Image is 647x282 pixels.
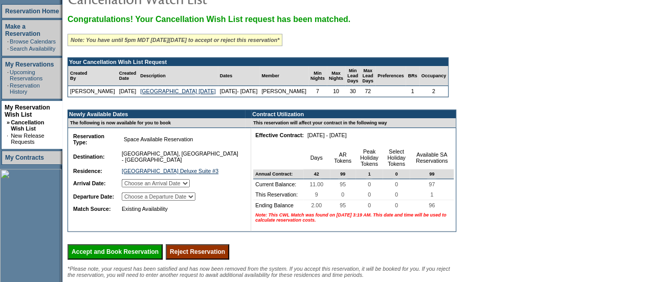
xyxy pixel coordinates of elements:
a: [GEOGRAPHIC_DATA] [DATE] [140,88,215,94]
td: Days [303,146,330,169]
td: The following is now available for you to book [68,118,245,128]
td: Max Lead Days [360,66,375,86]
span: 1 [366,169,372,179]
span: 0 [393,169,399,179]
td: Max Nights [327,66,345,86]
span: 95 [338,200,348,210]
td: Current Balance: [253,179,303,189]
td: Min Nights [308,66,327,86]
span: 1 [428,189,435,200]
td: 72 [360,86,375,97]
span: 2.00 [309,200,324,210]
span: 96 [427,200,437,210]
a: My Contracts [5,154,44,161]
td: [PERSON_NAME] [68,86,117,97]
span: 99 [338,169,347,179]
td: Newly Available Dates [68,110,245,118]
a: Browse Calendars [10,38,56,45]
td: BRs [406,66,419,86]
td: This Reservation: [253,189,303,200]
b: » [7,119,10,125]
span: 0 [366,189,373,200]
td: 2 [419,86,449,97]
b: Destination: [73,154,105,160]
i: Note: You have until 5pm MDT [DATE][DATE] to accept or reject this reservation* [71,37,279,43]
b: Effective Contract: [255,132,304,138]
b: Residence: [73,168,102,174]
span: Congratulations! Your Cancellation Wish List request has been matched. [68,15,350,24]
td: 7 [308,86,327,97]
td: Note: This CWL Match was found on [DATE] 3:19 AM. This date and time will be used to calculate re... [253,210,454,225]
td: Select Holiday Tokens [383,146,410,169]
b: Reservation Type: [73,133,104,145]
b: Arrival Date: [73,180,105,186]
span: 97 [427,179,437,189]
td: This reservation will affect your contract in the following way [251,118,456,128]
td: Peak Holiday Tokens [355,146,383,169]
td: 10 [327,86,345,97]
span: 0 [339,189,346,200]
td: · [7,133,10,145]
span: 42 [312,169,321,179]
nobr: [DATE] - [DATE] [307,132,347,138]
span: 11.00 [307,179,325,189]
td: 30 [345,86,361,97]
td: Ending Balance [253,200,303,210]
td: Available SA Reservations [410,146,454,169]
a: Cancellation Wish List [11,119,44,132]
td: AR Tokens [330,146,356,169]
a: Upcoming Reservations [10,69,42,81]
td: [PERSON_NAME] [259,86,308,97]
span: 0 [366,200,373,210]
td: Your Cancellation Wish List Request [68,58,448,66]
td: [GEOGRAPHIC_DATA], [GEOGRAPHIC_DATA] - [GEOGRAPHIC_DATA] [120,148,242,165]
input: Reject Reservation [166,244,229,259]
span: 0 [393,179,400,189]
a: My Reservations [5,61,54,68]
td: · [7,38,9,45]
td: Description [138,66,217,86]
a: Reservation History [10,82,40,95]
span: 95 [338,179,348,189]
td: Created By [68,66,117,86]
td: Annual Contract: [253,169,303,179]
span: 99 [427,169,436,179]
a: Reservation Home [5,8,59,15]
td: Dates [218,66,260,86]
td: [DATE] [117,86,139,97]
a: Search Availability [10,46,55,52]
span: Space Available Reservation [122,134,195,144]
td: [DATE]- [DATE] [218,86,260,97]
a: New Release Requests [11,133,44,145]
td: Contract Utilization [251,110,456,118]
td: Preferences [375,66,406,86]
b: Departure Date: [73,193,114,200]
td: Existing Availability [120,204,242,214]
td: · [7,82,9,95]
b: Match Source: [73,206,110,212]
span: *Please note, your request has been satisfied and has now been removed from the system. If you ac... [68,266,450,278]
td: Created Date [117,66,139,86]
a: [GEOGRAPHIC_DATA] Deluxe Suite #3 [122,168,218,174]
td: · [7,46,9,52]
td: Occupancy [419,66,449,86]
td: Min Lead Days [345,66,361,86]
span: 0 [393,200,400,210]
input: Accept and Book Reservation [68,244,163,259]
td: 1 [406,86,419,97]
td: Member [259,66,308,86]
a: My Reservation Wish List [5,104,50,118]
a: Make a Reservation [5,23,40,37]
span: 0 [393,189,400,200]
td: · [7,69,9,81]
span: 9 [313,189,320,200]
span: 0 [366,179,373,189]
